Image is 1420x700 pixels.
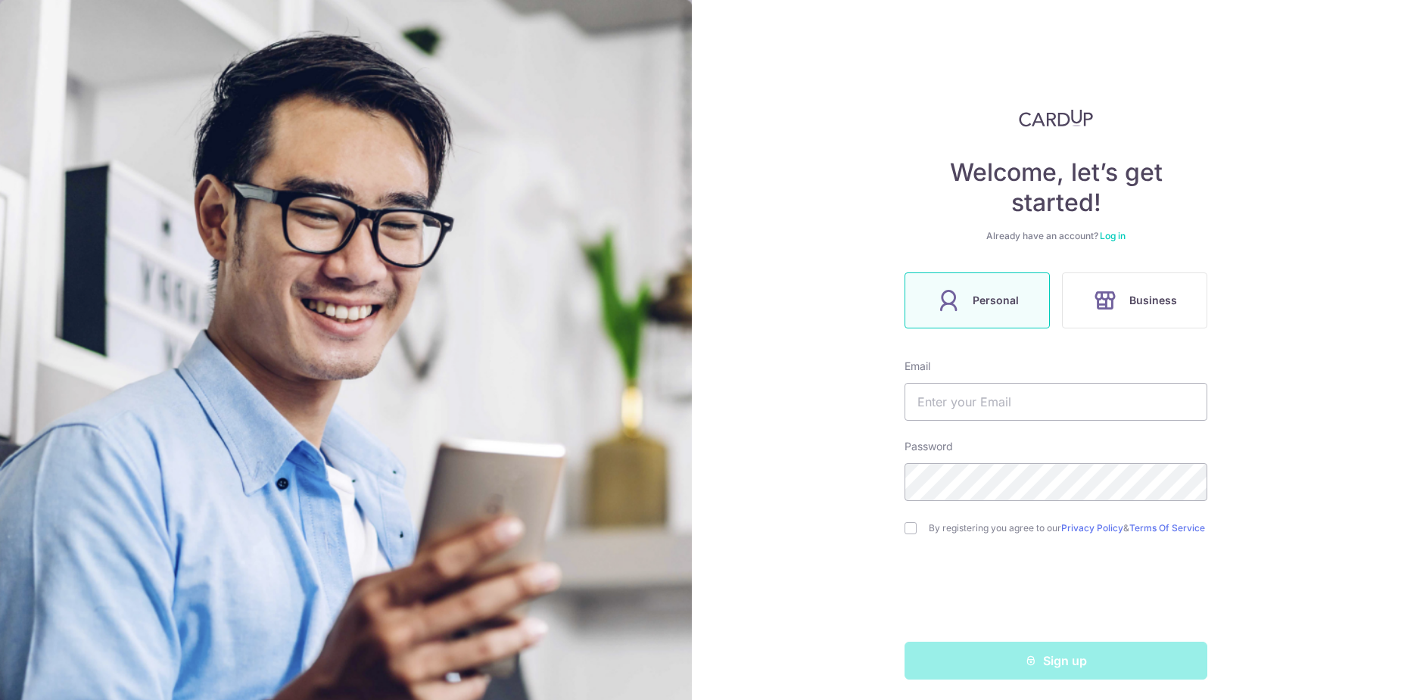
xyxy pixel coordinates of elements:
label: By registering you agree to our & [929,522,1207,534]
input: Enter your Email [905,383,1207,421]
img: CardUp Logo [1019,109,1093,127]
span: Personal [973,291,1019,310]
h4: Welcome, let’s get started! [905,157,1207,218]
a: Terms Of Service [1129,522,1205,534]
label: Email [905,359,930,374]
iframe: reCAPTCHA [941,565,1171,624]
a: Business [1056,272,1213,328]
a: Privacy Policy [1061,522,1123,534]
a: Personal [898,272,1056,328]
a: Log in [1100,230,1126,241]
label: Password [905,439,953,454]
span: Business [1129,291,1177,310]
div: Already have an account? [905,230,1207,242]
